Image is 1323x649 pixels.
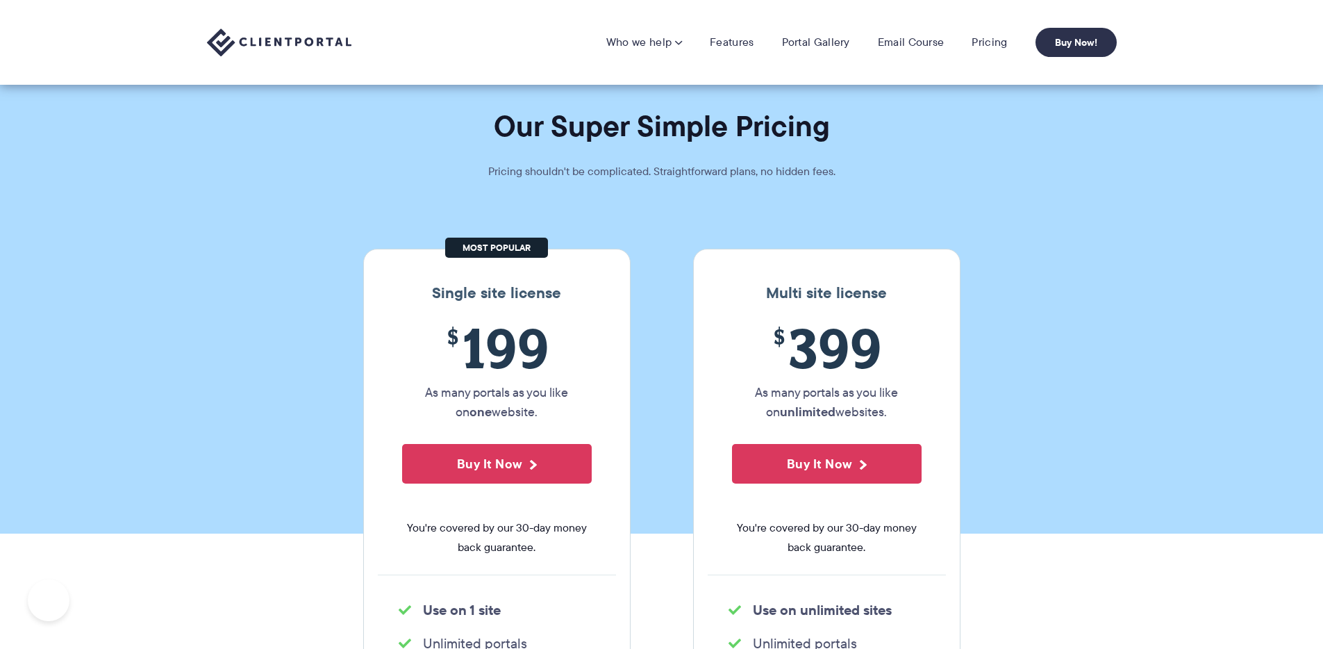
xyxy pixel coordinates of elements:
a: Portal Gallery [782,35,850,49]
p: Pricing shouldn't be complicated. Straightforward plans, no hidden fees. [454,162,870,181]
a: Features [710,35,754,49]
span: 399 [732,316,922,379]
a: Pricing [972,35,1007,49]
h3: Multi site license [708,284,946,302]
button: Buy It Now [402,444,592,484]
span: You're covered by our 30-day money back guarantee. [732,518,922,557]
strong: one [469,402,492,421]
p: As many portals as you like on websites. [732,383,922,422]
p: As many portals as you like on website. [402,383,592,422]
h3: Single site license [378,284,616,302]
iframe: Toggle Customer Support [28,580,69,621]
strong: Use on 1 site [423,600,501,621]
strong: unlimited [780,402,835,421]
a: Who we help [606,35,682,49]
span: You're covered by our 30-day money back guarantee. [402,518,592,557]
button: Buy It Now [732,444,922,484]
span: 199 [402,316,592,379]
strong: Use on unlimited sites [753,600,892,621]
a: Email Course [878,35,945,49]
a: Buy Now! [1035,28,1117,57]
